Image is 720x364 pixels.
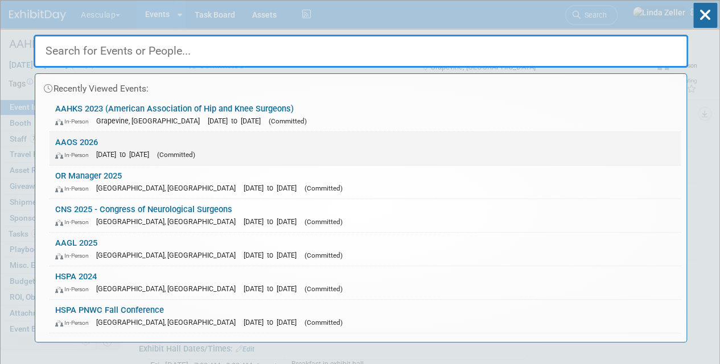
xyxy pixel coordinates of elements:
[55,218,94,226] span: In-Person
[55,319,94,326] span: In-Person
[96,284,241,293] span: [GEOGRAPHIC_DATA], [GEOGRAPHIC_DATA]
[34,35,688,68] input: Search for Events or People...
[157,151,195,159] span: (Committed)
[269,117,307,125] span: (Committed)
[96,184,241,192] span: [GEOGRAPHIC_DATA], [GEOGRAPHIC_DATA]
[96,318,241,326] span: [GEOGRAPHIC_DATA], [GEOGRAPHIC_DATA]
[96,217,241,226] span: [GEOGRAPHIC_DATA], [GEOGRAPHIC_DATA]
[305,285,343,293] span: (Committed)
[96,117,205,125] span: Grapevine, [GEOGRAPHIC_DATA]
[50,199,681,232] a: CNS 2025 - Congress of Neurological Surgeons In-Person [GEOGRAPHIC_DATA], [GEOGRAPHIC_DATA] [DATE...
[305,318,343,326] span: (Committed)
[244,318,302,326] span: [DATE] to [DATE]
[305,218,343,226] span: (Committed)
[50,300,681,333] a: HSPA PNWC Fall Conference In-Person [GEOGRAPHIC_DATA], [GEOGRAPHIC_DATA] [DATE] to [DATE] (Commit...
[55,286,94,293] span: In-Person
[244,251,302,259] span: [DATE] to [DATE]
[41,74,681,98] div: Recently Viewed Events:
[55,185,94,192] span: In-Person
[55,151,94,159] span: In-Person
[305,251,343,259] span: (Committed)
[244,284,302,293] span: [DATE] to [DATE]
[50,132,681,165] a: AAOS 2026 In-Person [DATE] to [DATE] (Committed)
[55,252,94,259] span: In-Person
[244,184,302,192] span: [DATE] to [DATE]
[55,118,94,125] span: In-Person
[50,233,681,266] a: AAGL 2025 In-Person [GEOGRAPHIC_DATA], [GEOGRAPHIC_DATA] [DATE] to [DATE] (Committed)
[50,166,681,198] a: OR Manager 2025 In-Person [GEOGRAPHIC_DATA], [GEOGRAPHIC_DATA] [DATE] to [DATE] (Committed)
[244,217,302,226] span: [DATE] to [DATE]
[50,266,681,299] a: HSPA 2024 In-Person [GEOGRAPHIC_DATA], [GEOGRAPHIC_DATA] [DATE] to [DATE] (Committed)
[305,184,343,192] span: (Committed)
[50,98,681,131] a: AAHKS 2023 (American Association of Hip and Knee Surgeons) In-Person Grapevine, [GEOGRAPHIC_DATA]...
[208,117,266,125] span: [DATE] to [DATE]
[96,150,155,159] span: [DATE] to [DATE]
[96,251,241,259] span: [GEOGRAPHIC_DATA], [GEOGRAPHIC_DATA]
